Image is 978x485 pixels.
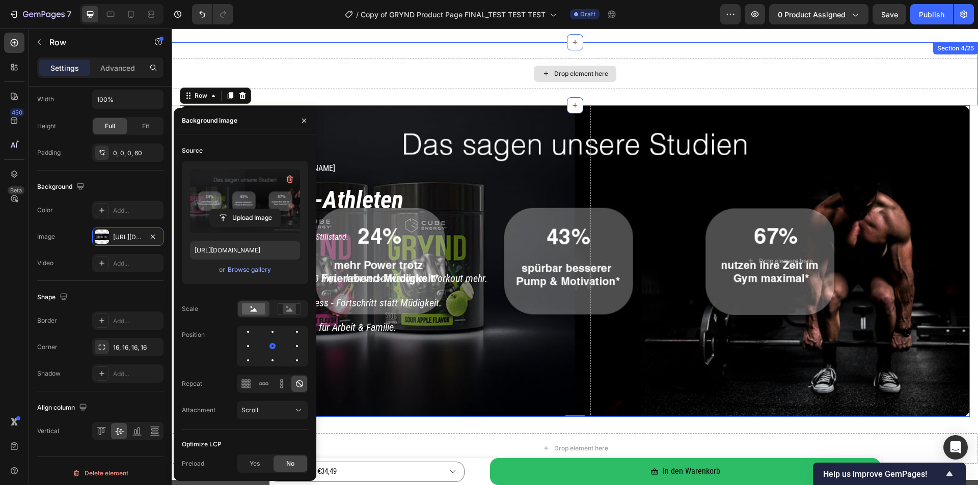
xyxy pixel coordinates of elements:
[4,4,76,24] button: 7
[910,4,953,24] button: Publish
[182,406,215,415] div: Attachment
[37,122,56,131] div: Height
[361,9,546,20] span: Copy of GRYND Product Page FINAL_TEST TEST TEST
[580,10,595,19] span: Draft
[50,63,79,73] p: Settings
[113,369,161,379] div: Add...
[182,440,222,449] div: Optimize LCP
[383,416,437,424] div: Drop element here
[53,243,316,256] p: Volle Leistung für 45-90 min. - kein verschwendetes Workout mehr.
[778,9,846,20] span: 0 product assigned
[182,459,204,468] div: Preload
[182,330,205,339] div: Position
[182,146,203,155] div: Source
[72,467,128,479] div: Delete element
[37,95,54,104] div: Width
[190,241,300,260] input: https://example.com/image.jpg
[37,232,55,241] div: Image
[37,465,164,481] button: Delete element
[491,436,549,450] div: In den Warenkorb
[37,401,89,415] div: Align column
[21,63,38,72] div: Row
[67,8,71,20] p: 7
[227,265,271,275] button: Browse gallery
[881,10,898,19] span: Save
[87,135,164,146] p: 3700+ [PERSON_NAME]
[587,229,641,237] div: Drop element here
[192,4,233,24] div: Undo/Redo
[40,202,418,216] p: Spaß & Fortschritt statt Stress & Stillstand.
[37,148,61,157] div: Padding
[219,264,225,276] span: or
[182,304,198,313] div: Scale
[383,41,437,49] div: Drop element here
[37,206,53,215] div: Color
[113,317,161,326] div: Add...
[105,122,115,131] span: Full
[356,9,359,20] span: /
[237,401,308,419] button: Scroll
[873,4,906,24] button: Save
[49,36,136,48] p: Row
[113,233,143,242] div: [URL][DOMAIN_NAME]
[142,122,149,131] span: Fit
[39,155,419,188] h2: Für Alltags-Athleten
[919,9,944,20] div: Publish
[182,116,237,125] div: Background image
[113,259,161,268] div: Add...
[209,209,281,227] button: Upload Image
[113,206,161,215] div: Add...
[823,469,943,479] span: Help us improve GemPages!
[8,186,24,194] div: Beta
[37,343,58,352] div: Corner
[182,379,202,388] div: Repeat
[769,4,868,24] button: 0 product assigned
[228,265,271,274] div: Browse gallery
[93,90,163,108] input: Auto
[764,15,804,24] div: Section 4/25
[53,292,316,305] p: Kein Crash danach & fit für Arbeit & Familie.
[37,426,59,436] div: Vertical
[10,108,24,117] div: 450
[100,63,135,73] p: Advanced
[37,316,57,325] div: Border
[172,28,978,485] iframe: Design area
[241,406,258,414] span: Scroll
[286,459,294,468] span: No
[37,369,61,378] div: Shadow
[37,291,70,304] div: Shape
[113,343,161,352] div: 16, 16, 16, 16
[823,468,956,480] button: Show survey - Help us improve GemPages!
[53,268,316,281] p: Energie trotz Job & Stress - Fortschritt statt Müdigkeit.
[943,435,968,460] div: Open Intercom Messenger
[37,180,87,194] div: Background
[250,459,260,468] span: Yes
[37,259,53,268] div: Video
[318,430,709,457] button: In den Warenkorb
[113,149,161,158] div: 0, 0, 0, 60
